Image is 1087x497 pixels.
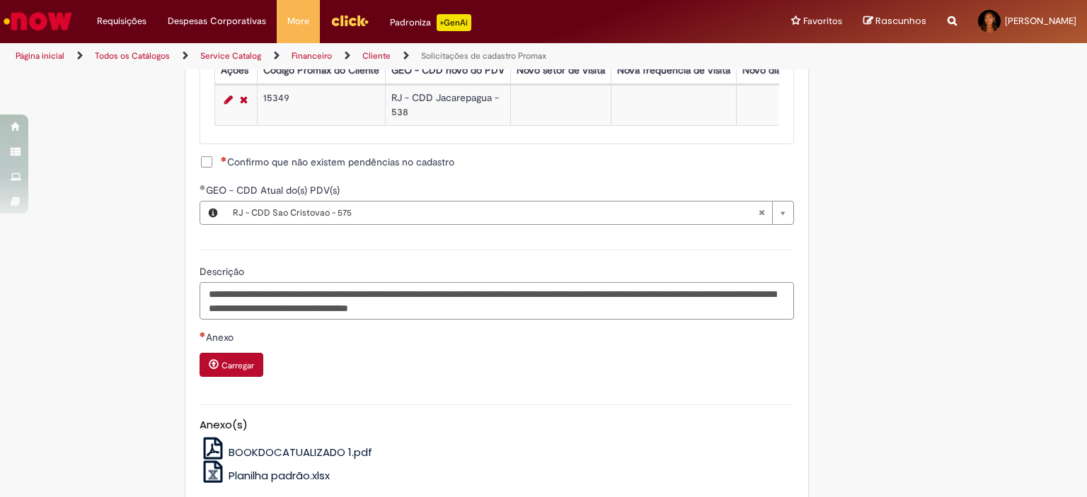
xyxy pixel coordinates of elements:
[168,14,266,28] span: Despesas Corporativas
[221,155,454,169] span: Confirmo que não existem pendências no cadastro
[200,265,247,278] span: Descrição
[751,201,772,224] abbr: Limpar campo GEO - CDD Atual do(s) PDV(s)
[200,445,373,460] a: BOOKDOCATUALIZADO 1.pdf
[200,332,206,337] span: Necessários
[1005,15,1076,27] span: [PERSON_NAME]
[385,57,510,83] th: GEO - CDD novo do PDV
[200,185,206,190] span: Obrigatório Preenchido
[226,201,793,224] a: RJ - CDD Sao Cristovao - 575Limpar campo GEO - CDD Atual do(s) PDV(s)
[221,91,236,108] a: Editar Linha 1
[229,468,330,483] span: Planilha padrão.xlsx
[257,57,385,83] th: Código Promax do Cliente
[257,85,385,125] td: 15349
[200,201,226,224] button: GEO - CDD Atual do(s) PDV(s), Visualizar este registro RJ - CDD Sao Cristovao - 575
[510,57,611,83] th: Novo setor de visita
[611,57,736,83] th: Nova frequência de visita
[214,57,257,83] th: Ações
[97,14,146,28] span: Requisições
[200,419,794,431] h5: Anexo(s)
[221,156,227,162] span: Necessários
[875,14,926,28] span: Rascunhos
[390,14,471,31] div: Padroniza
[200,468,330,483] a: Planilha padrão.xlsx
[330,10,369,31] img: click_logo_yellow_360x200.png
[16,50,64,62] a: Página inicial
[200,50,261,62] a: Service Catalog
[362,50,391,62] a: Cliente
[292,50,332,62] a: Financeiro
[229,445,372,460] span: BOOKDOCATUALIZADO 1.pdf
[421,50,546,62] a: Solicitações de cadastro Promax
[287,14,309,28] span: More
[233,201,758,224] span: RJ - CDD Sao Cristovao - 575
[200,353,263,377] button: Carregar anexo de Anexo Required
[206,331,236,344] span: Anexo
[200,282,794,320] textarea: Descrição
[206,184,343,197] span: GEO - CDD Atual do(s) PDV(s)
[863,15,926,28] a: Rascunhos
[236,91,251,108] a: Remover linha 1
[11,43,714,69] ul: Trilhas de página
[437,14,471,31] p: +GenAi
[95,50,170,62] a: Todos os Catálogos
[385,85,510,125] td: RJ - CDD Jacarepagua - 538
[736,57,826,83] th: Novo dia da visita
[803,14,842,28] span: Favoritos
[1,7,74,35] img: ServiceNow
[222,360,254,371] small: Carregar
